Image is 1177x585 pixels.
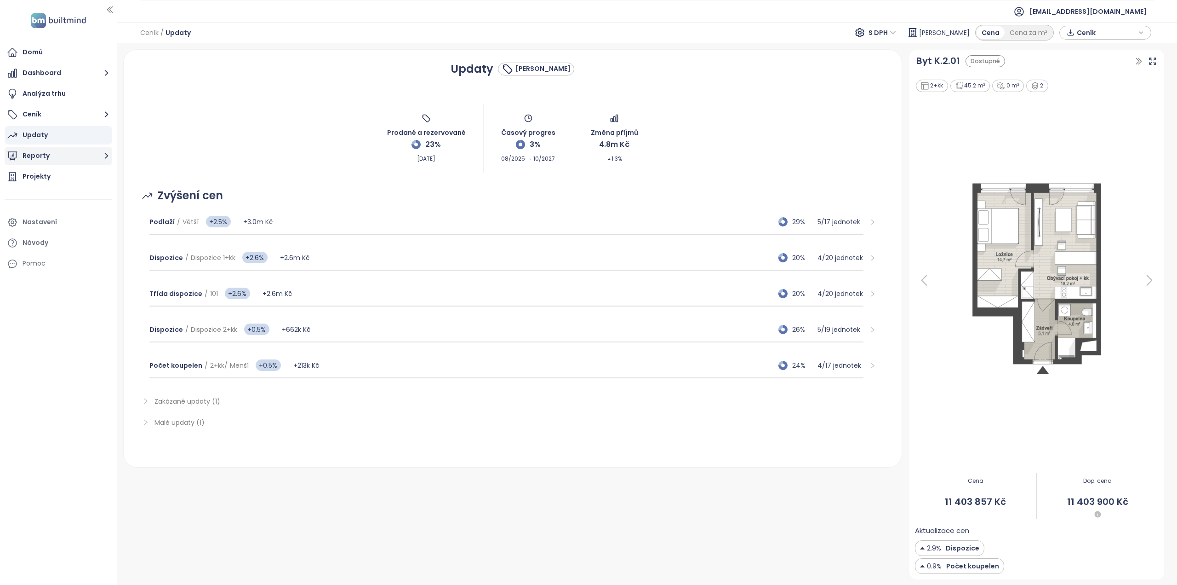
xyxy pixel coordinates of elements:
div: 0 m² [992,80,1024,92]
span: right [869,219,876,226]
span: Zvýšení cen [158,187,223,204]
span: / [205,361,208,370]
p: 5 / 19 jednotek [817,324,863,335]
img: Decrease [920,561,925,571]
span: 26% [792,324,812,335]
span: Dispozice 2+kk [191,325,237,334]
span: 0.9% [927,561,942,571]
div: Pomoc [23,258,46,269]
span: Změna příjmů [591,123,638,138]
span: 20% [792,289,812,299]
span: Malé updaty (1) [154,418,205,427]
img: logo [28,11,89,30]
span: +213k Kč [293,361,319,370]
span: Updaty [166,24,191,41]
span: / [185,325,189,334]
span: [PERSON_NAME] [919,24,970,41]
p: 5 / 17 jednotek [817,217,863,227]
span: 11 403 857 Kč [915,495,1037,509]
span: +0.5% [256,359,281,371]
span: Dispozice [943,543,979,553]
div: Updaty [23,129,48,141]
button: Ceník [5,105,112,124]
span: [DATE] [417,150,435,163]
h1: Updaty [451,61,493,77]
span: Dispozice [149,253,183,262]
a: Návody [5,234,112,252]
span: +2.6m Kč [280,253,309,262]
span: +2.6% [225,288,250,299]
div: Dostupné [966,55,1005,68]
span: Dop. cena [1037,477,1159,486]
div: Projekty [23,171,51,182]
p: 4 / 20 jednotek [817,253,863,263]
span: Ceník [140,24,159,41]
span: / [160,24,164,41]
span: 29% [792,217,812,227]
a: Nastavení [5,213,112,232]
span: Dispozice [149,325,183,334]
div: Domů [23,46,43,58]
span: Časový progres [501,123,555,138]
span: 20% [792,253,812,263]
span: 1.3% [607,150,622,163]
div: 45.2 m² [950,80,990,92]
span: Dispozice 1+kk [191,253,235,262]
p: 4 / 20 jednotek [817,289,863,299]
span: right [869,326,876,333]
span: right [869,362,876,369]
span: 08/2025 → 10/2027 [501,150,555,163]
span: Menší [230,361,249,370]
div: Návody [23,237,48,249]
span: caret-up [607,157,611,162]
span: right [869,255,876,261]
span: Prodané a rezervované [387,123,466,138]
span: 23% [425,139,441,150]
span: / [177,217,180,226]
img: Decrease [920,543,925,553]
span: +2.6m Kč [263,289,292,298]
span: 2.9% [927,543,941,553]
span: 11 403 900 Kč [1037,495,1159,509]
div: button [1064,26,1146,40]
span: Aktualizace cen [915,525,969,536]
span: Ceník [1077,26,1136,40]
a: Byt K.2.01 [916,54,960,68]
span: / [185,253,189,262]
span: Větší [183,217,199,226]
span: 2+kk [210,361,224,370]
span: +2.6% [242,252,268,263]
span: Cena [915,477,1037,486]
span: / [205,289,208,298]
span: Počet koupelen [149,361,202,370]
div: Nastavení [23,216,57,228]
div: Pomoc [5,255,112,273]
span: Počet koupelen [944,561,999,571]
span: Třída dispozice [149,289,202,298]
div: [PERSON_NAME] [515,64,571,74]
a: Projekty [5,168,112,186]
div: Cena za m² [1005,26,1052,39]
span: +3.0m Kč [243,217,273,226]
span: 101 [210,289,218,298]
div: 2 [1026,80,1049,92]
span: / [224,361,228,370]
span: 3% [530,139,541,150]
div: Cena [977,26,1005,39]
span: +2.5% [206,216,231,227]
div: Analýza trhu [23,88,66,99]
span: Podlaží [149,217,175,226]
div: 2+kk [916,80,948,92]
img: Floor plan [960,177,1113,384]
a: Updaty [5,126,112,145]
a: Analýza trhu [5,85,112,103]
button: Dashboard [5,64,112,82]
span: right [142,419,149,426]
button: Reporty [5,147,112,165]
span: +662k Kč [282,325,310,334]
span: 24% [792,360,812,371]
span: right [869,290,876,297]
a: Domů [5,43,112,62]
span: Zakázané updaty (1) [154,397,220,406]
